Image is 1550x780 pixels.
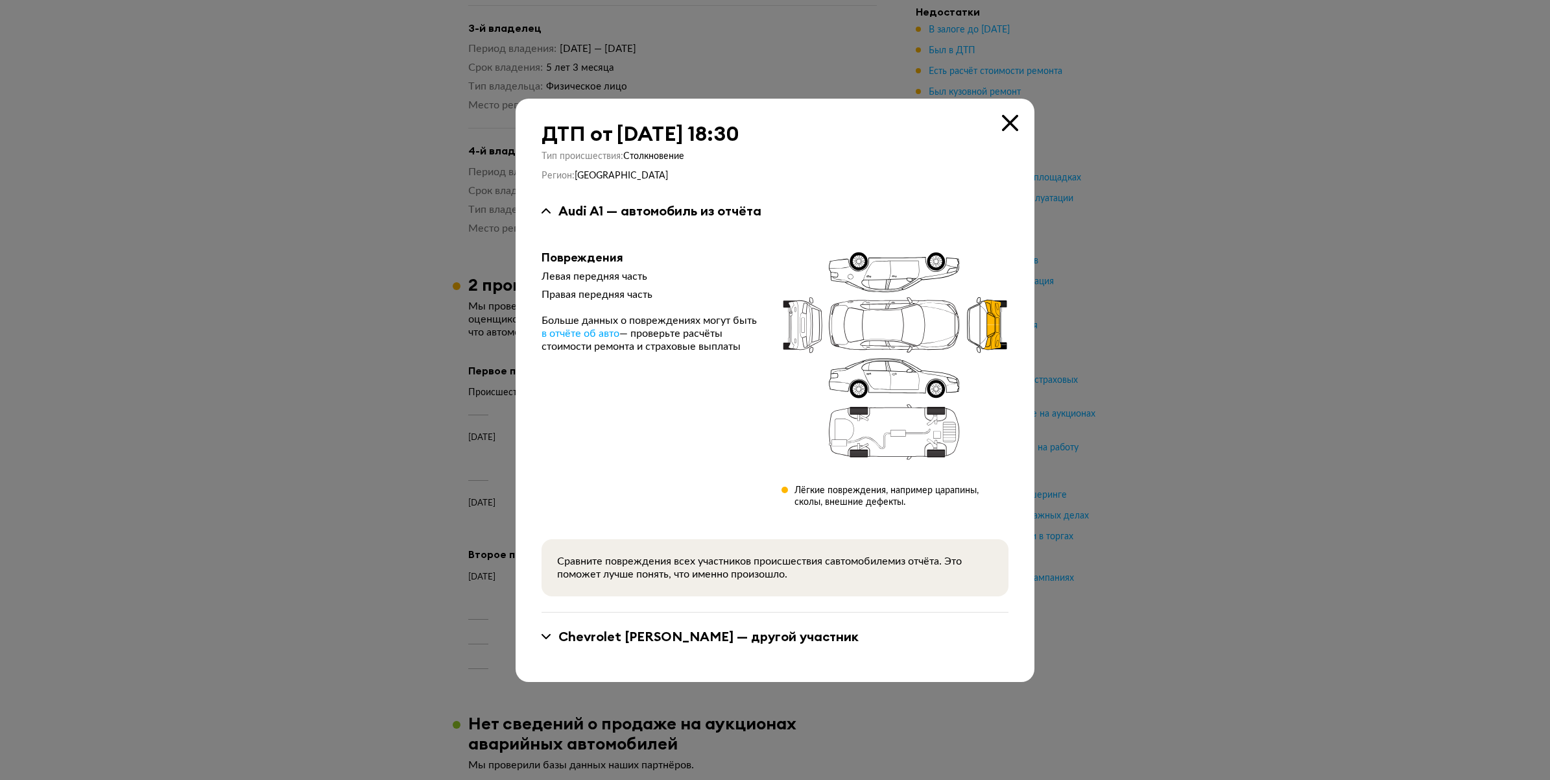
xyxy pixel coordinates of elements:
div: Левая передняя часть [542,270,761,283]
div: Лёгкие повреждения, например царапины, сколы, внешние дефекты. [794,485,1008,508]
div: Тип происшествия : [542,151,1008,162]
div: ДТП от [DATE] 18:30 [542,122,1008,145]
div: Правая передняя часть [542,288,761,301]
div: Сравните повреждения всех участников происшествия с автомобилем из отчёта. Это поможет лучше поня... [557,555,993,581]
div: Audi A1 — автомобиль из отчёта [558,202,761,219]
span: в отчёте об авто [542,328,619,339]
div: Регион : [542,170,1008,182]
div: Больше данных о повреждениях могут быть — проверьте расчёты стоимости ремонта и страховые выплаты [542,314,761,353]
span: [GEOGRAPHIC_DATA] [575,171,668,180]
a: в отчёте об авто [542,327,619,340]
span: Столкновение [623,152,684,161]
div: Повреждения [542,250,761,265]
div: Chevrolet [PERSON_NAME] — другой участник [558,628,859,645]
